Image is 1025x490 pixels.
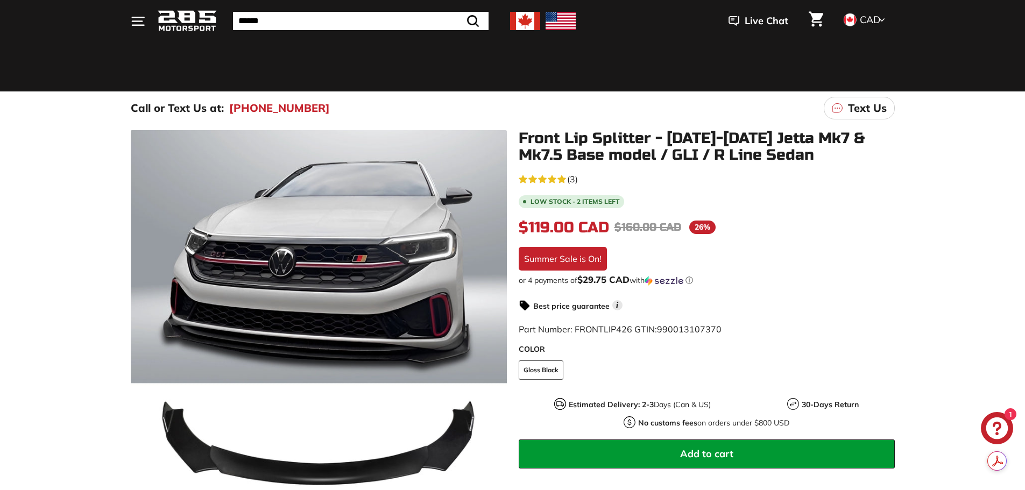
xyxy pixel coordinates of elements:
[802,400,859,409] strong: 30-Days Return
[519,439,895,468] button: Add to cart
[638,417,789,429] p: on orders under $800 USD
[978,412,1016,447] inbox-online-store-chat: Shopify online store chat
[229,100,330,116] a: [PHONE_NUMBER]
[848,100,887,116] p: Text Us
[158,9,217,34] img: Logo_285_Motorsport_areodynamics_components
[638,418,697,428] strong: No customs fees
[533,301,610,311] strong: Best price guarantee
[531,198,620,205] span: Low stock - 2 items left
[519,172,895,186] a: 5.0 rating (3 votes)
[614,221,681,234] span: $160.00 CAD
[715,8,802,34] button: Live Chat
[519,275,895,286] div: or 4 payments of with
[824,97,895,119] a: Text Us
[860,13,880,26] span: CAD
[612,300,623,310] span: i
[657,324,722,335] span: 990013107370
[131,100,224,116] p: Call or Text Us at:
[745,14,788,28] span: Live Chat
[569,400,654,409] strong: Estimated Delivery: 2-3
[519,275,895,286] div: or 4 payments of$29.75 CADwithSezzle Click to learn more about Sezzle
[519,247,607,271] div: Summer Sale is On!
[645,276,683,286] img: Sezzle
[519,130,895,164] h1: Front Lip Splitter - [DATE]-[DATE] Jetta Mk7 & Mk7.5 Base model / GLI / R Line Sedan
[519,218,609,237] span: $119.00 CAD
[569,399,711,410] p: Days (Can & US)
[233,12,489,30] input: Search
[577,274,630,285] span: $29.75 CAD
[567,173,578,186] span: (3)
[802,3,830,39] a: Cart
[689,221,716,234] span: 26%
[519,344,895,355] label: COLOR
[680,448,733,460] span: Add to cart
[519,324,722,335] span: Part Number: FRONTLIP426 GTIN:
